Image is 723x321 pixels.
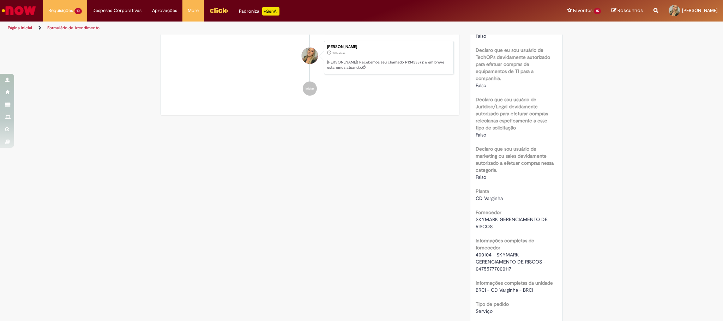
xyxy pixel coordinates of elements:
[476,280,553,286] b: Informações completas da unidade
[476,216,549,230] span: SKYMARK GERENCIAMENTO DE RISCOS
[332,51,345,55] span: 20h atrás
[611,7,643,14] a: Rascunhos
[476,96,548,131] b: Declaro que sou usuário de Jurídico/Legal devidamente autorizado para efeturar compras relecianas...
[166,41,454,75] li: Maisa Helena Mancini
[573,7,592,14] span: Favoritos
[476,209,501,216] b: Fornecedor
[74,8,82,14] span: 10
[476,47,550,81] b: Declaro que eu sou usuário de TechOPs devidamente autorizado para efetuar compras de equipamentos...
[476,174,486,180] span: Falso
[327,60,450,71] p: [PERSON_NAME]! Recebemos seu chamado R13453372 e em breve estaremos atuando.
[92,7,141,14] span: Despesas Corporativas
[302,48,318,64] div: Maisa Helena Mancini
[332,51,345,55] time: 27/08/2025 15:59:19
[594,8,601,14] span: 15
[617,7,643,14] span: Rascunhos
[476,33,486,39] span: Falso
[47,25,100,31] a: Formulário de Atendimento
[188,7,199,14] span: More
[476,146,554,173] b: Declaro que sou usuário de marketing ou sales devidamente autorizado a efetuar compras nessa cate...
[209,5,228,16] img: click_logo_yellow_360x200.png
[476,252,547,272] span: 400104 - SKYMARK GERENCIAMENTO DE RISCOS - 04755777000117
[682,7,718,13] span: [PERSON_NAME]
[476,308,493,314] span: Serviço
[5,22,477,35] ul: Trilhas de página
[476,82,486,89] span: Falso
[327,45,450,49] div: [PERSON_NAME]
[239,7,279,16] div: Padroniza
[476,132,486,138] span: Falso
[152,7,177,14] span: Aprovações
[48,7,73,14] span: Requisições
[1,4,37,18] img: ServiceNow
[476,287,533,293] span: BRCI - CD Varginha - BRCI
[262,7,279,16] p: +GenAi
[476,237,534,251] b: Informações completas do fornecedor
[476,188,489,194] b: Planta
[476,195,503,201] span: CD Varginha
[476,301,509,307] b: Tipo de pedido
[8,25,32,31] a: Página inicial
